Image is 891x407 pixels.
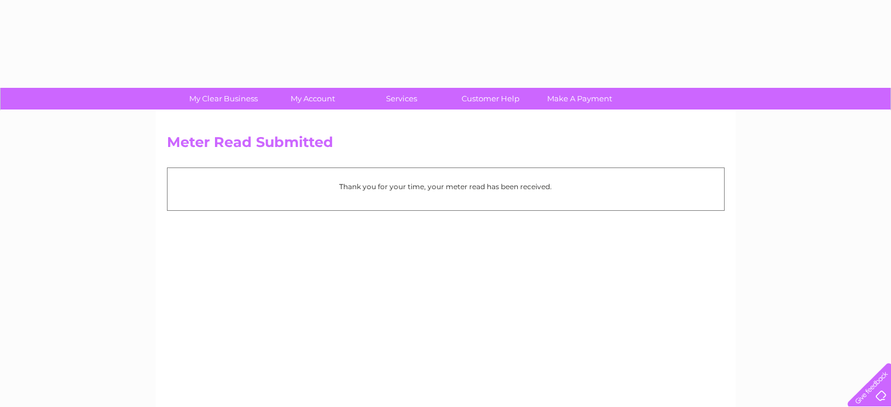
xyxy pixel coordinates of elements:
[264,88,361,110] a: My Account
[442,88,539,110] a: Customer Help
[175,88,272,110] a: My Clear Business
[531,88,628,110] a: Make A Payment
[173,181,718,192] p: Thank you for your time, your meter read has been received.
[353,88,450,110] a: Services
[167,134,725,156] h2: Meter Read Submitted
